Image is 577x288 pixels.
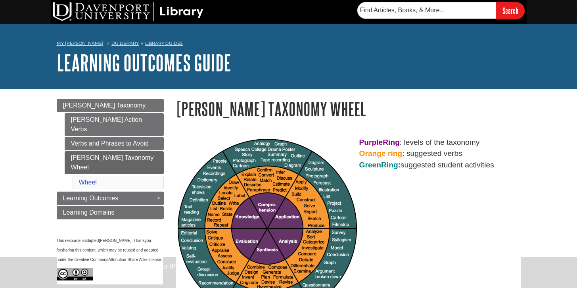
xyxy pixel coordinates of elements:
[57,38,521,51] nav: breadcrumb
[57,238,85,243] span: This resource is
[359,149,403,157] strong: Orange ring
[63,102,146,109] span: [PERSON_NAME] Taxonomy
[359,161,381,169] span: Green
[108,257,161,262] span: Attribution-Share Alike license
[57,192,164,205] a: Learning Outcomes
[63,195,119,202] span: Learning Outcomes
[111,40,139,46] a: DU Library
[145,40,183,46] a: Library Guides
[63,209,115,216] span: Learning Domains
[357,2,525,19] form: Searches DU Library's articles, books, and more
[65,137,164,150] a: Verbs and Phrases to Avoid
[359,138,383,146] strong: Purple
[381,161,398,169] span: Ring
[84,238,99,243] span: adapted
[79,179,97,186] a: Wheel
[176,99,521,119] h1: [PERSON_NAME] Taxonomy Wheel
[357,2,496,19] input: Find Articles, Books, & More...
[57,238,152,252] span: you for
[57,206,164,219] a: Learning Domains
[57,40,104,47] a: My [PERSON_NAME]
[359,161,401,169] strong: :
[53,2,203,21] img: DU Library
[65,113,164,136] a: [PERSON_NAME] Action Verbs
[57,248,162,262] span: sharing this content, which may be reused and adapted under the Creative Commons .
[496,2,525,19] input: Search
[176,137,521,171] p: : levels of the taxonomy : suggested verbs suggested student activities
[57,50,231,75] a: Learning Outcomes Guide
[383,138,400,146] strong: Ring
[65,151,164,174] a: [PERSON_NAME] Taxonomy Wheel
[99,238,144,243] span: [PERSON_NAME]. Thank
[57,99,164,112] a: [PERSON_NAME] Taxonomy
